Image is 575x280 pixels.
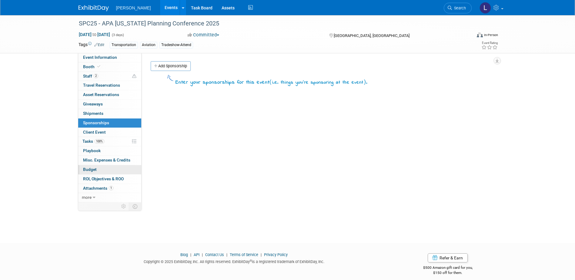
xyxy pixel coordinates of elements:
[200,252,204,257] span: |
[230,252,258,257] a: Terms of Service
[79,32,110,37] span: [DATE] [DATE]
[334,33,410,38] span: [GEOGRAPHIC_DATA], [GEOGRAPHIC_DATA]
[78,100,141,109] a: Giveaways
[259,252,263,257] span: |
[95,139,104,144] span: 100%
[82,195,92,200] span: more
[78,156,141,165] a: Misc. Expenses & Credits
[83,64,102,69] span: Booth
[82,139,104,144] span: Tasks
[272,79,363,86] span: i.e. things you're sponsoring at the event
[83,148,101,153] span: Playbook
[194,252,199,257] a: API
[399,270,497,275] div: $150 off for them.
[78,175,141,184] a: ROI, Objectives & ROO
[250,259,252,262] sup: ®
[78,81,141,90] a: Travel Reservations
[83,74,98,78] span: Staff
[79,258,390,265] div: Copyright © 2025 ExhibitDay, Inc. All rights reserved. ExhibitDay is a registered trademark of Ex...
[186,32,222,38] button: Committed
[109,186,113,190] span: 1
[444,3,472,13] a: Search
[83,83,120,88] span: Travel Reservations
[111,33,124,37] span: (3 days)
[78,184,141,193] a: Attachments1
[78,53,141,62] a: Event Information
[264,252,288,257] a: Privacy Policy
[94,74,98,78] span: 2
[79,42,104,48] td: Tags
[180,252,188,257] a: Blog
[77,18,463,29] div: SPC25 - APA [US_STATE] Planning Conference 2025
[110,42,138,48] div: Transportation
[78,193,141,202] a: more
[92,32,97,37] span: to
[78,118,141,128] a: Sponsorships
[83,158,130,162] span: Misc. Expenses & Credits
[83,120,109,125] span: Sponsorships
[78,90,141,99] a: Asset Reservations
[78,137,141,146] a: Tasks100%
[363,79,366,85] span: )
[140,42,157,48] div: Aviation
[78,146,141,155] a: Playbook
[477,32,483,37] img: Format-Inperson.png
[132,74,136,79] span: Potential Scheduling Conflict -- at least one attendee is tagged in another overlapping event.
[428,253,468,262] a: Refer & Earn
[83,186,113,191] span: Attachments
[189,252,193,257] span: |
[159,42,193,48] div: Tradeshow-Attend
[205,252,224,257] a: Contact Us
[83,92,119,97] span: Asset Reservations
[78,62,141,72] a: Booth
[176,78,367,86] div: Enter your sponsorships for this event .
[83,55,117,60] span: Event Information
[129,202,141,210] td: Toggle Event Tabs
[481,42,498,45] div: Event Rating
[436,32,498,41] div: Event Format
[269,79,272,85] span: (
[480,2,491,14] img: Latice Spann
[78,72,141,81] a: Staff2
[78,109,141,118] a: Shipments
[116,5,151,10] span: [PERSON_NAME]
[83,167,97,172] span: Budget
[119,202,129,210] td: Personalize Event Tab Strip
[83,130,106,135] span: Client Event
[83,102,103,106] span: Giveaways
[484,33,498,37] div: In-Person
[78,128,141,137] a: Client Event
[97,65,100,68] i: Booth reservation complete
[452,6,466,10] span: Search
[225,252,229,257] span: |
[83,176,124,181] span: ROI, Objectives & ROO
[94,43,104,47] a: Edit
[78,165,141,174] a: Budget
[83,111,103,116] span: Shipments
[79,5,109,11] img: ExhibitDay
[151,61,191,71] a: Add Sponsorship
[399,261,497,275] div: $500 Amazon gift card for you,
